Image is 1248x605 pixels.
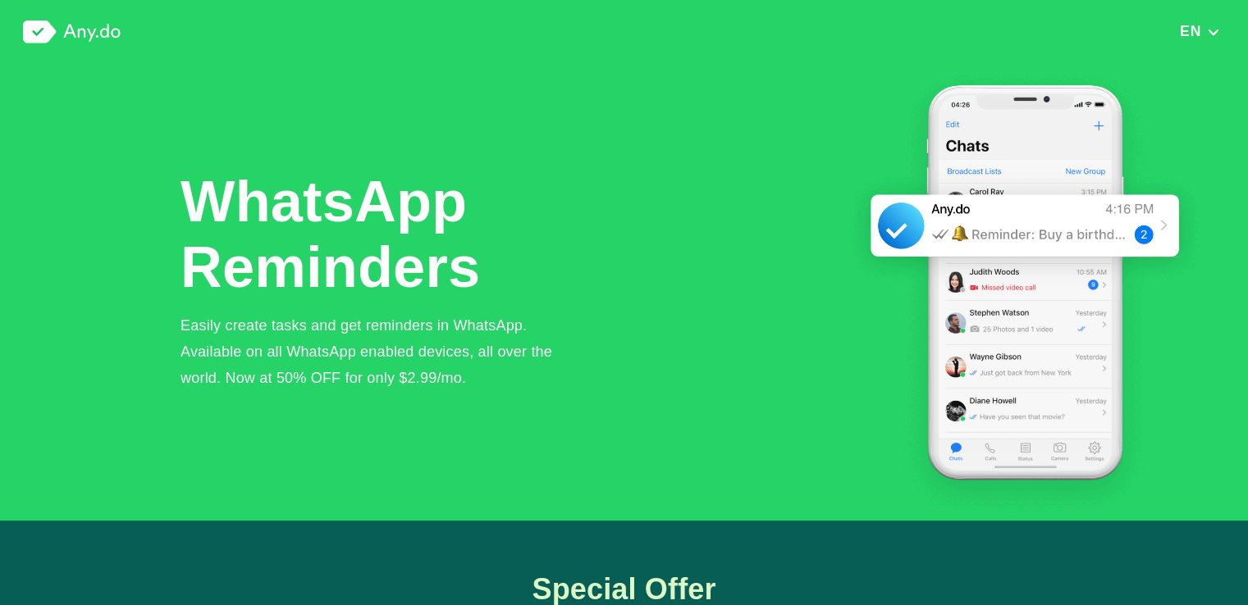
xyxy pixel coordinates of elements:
img: logo [23,20,121,43]
h1: WhatsApp Reminders [181,169,484,300]
img: WhatsApp Tasks & Reminders [848,64,1201,521]
button: EN [1175,22,1225,40]
div: Easily create tasks and get reminders in WhatsApp. Available on all WhatsApp enabled devices, all... [181,312,579,391]
img: down [1206,26,1220,38]
span: EN [1180,23,1201,39]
